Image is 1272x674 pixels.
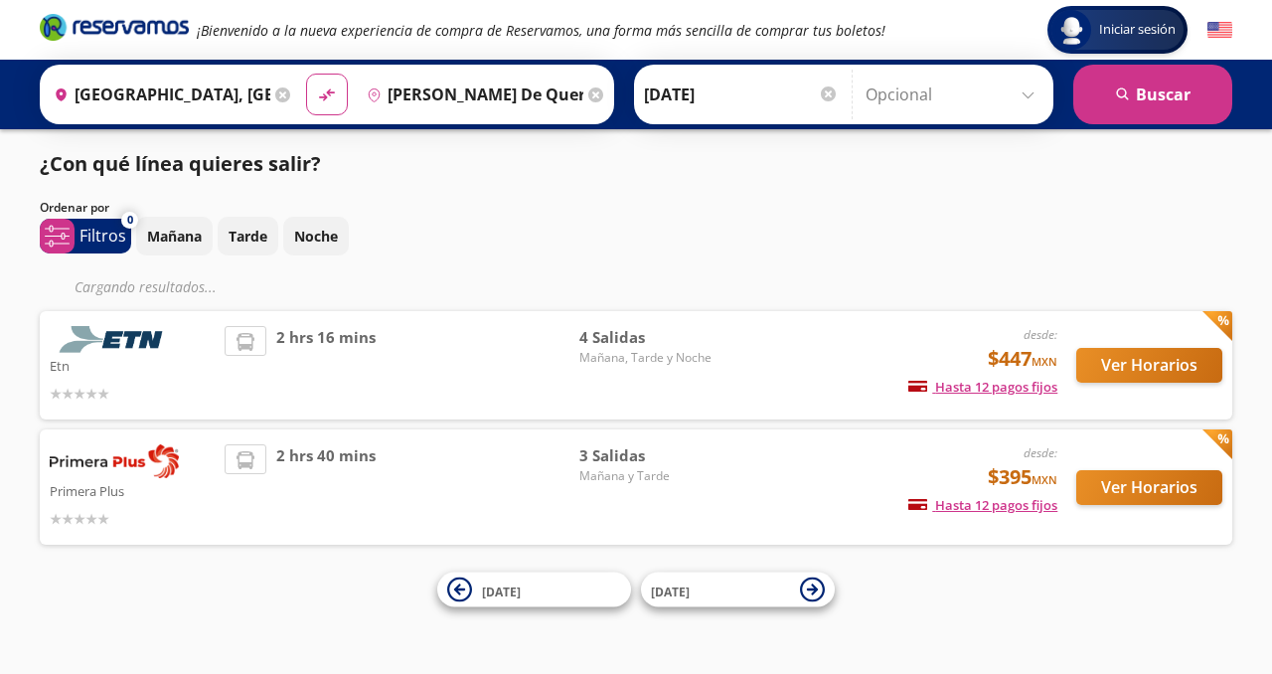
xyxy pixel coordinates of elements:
[1032,354,1057,369] small: MXN
[1207,18,1232,43] button: English
[50,326,179,353] img: Etn
[651,583,690,599] span: [DATE]
[908,378,1057,396] span: Hasta 12 pagos fijos
[50,353,215,377] p: Etn
[1091,20,1184,40] span: Iniciar sesión
[579,444,718,467] span: 3 Salidas
[127,212,133,229] span: 0
[1076,470,1222,505] button: Ver Horarios
[147,226,202,247] p: Mañana
[40,12,189,42] i: Brand Logo
[229,226,267,247] p: Tarde
[46,70,270,119] input: Buscar Origen
[908,496,1057,514] span: Hasta 12 pagos fijos
[866,70,1043,119] input: Opcional
[75,277,217,296] em: Cargando resultados ...
[276,444,376,530] span: 2 hrs 40 mins
[50,444,179,478] img: Primera Plus
[283,217,349,255] button: Noche
[579,467,718,485] span: Mañana y Tarde
[579,326,718,349] span: 4 Salidas
[197,21,885,40] em: ¡Bienvenido a la nueva experiencia de compra de Reservamos, una forma más sencilla de comprar tus...
[988,462,1057,492] span: $395
[40,149,321,179] p: ¿Con qué línea quieres salir?
[644,70,839,119] input: Elegir Fecha
[1024,326,1057,343] em: desde:
[988,344,1057,374] span: $447
[136,217,213,255] button: Mañana
[40,199,109,217] p: Ordenar por
[276,326,376,405] span: 2 hrs 16 mins
[40,12,189,48] a: Brand Logo
[50,478,215,502] p: Primera Plus
[1073,65,1232,124] button: Buscar
[79,224,126,248] p: Filtros
[1024,444,1057,461] em: desde:
[579,349,718,367] span: Mañana, Tarde y Noche
[359,70,583,119] input: Buscar Destino
[641,573,835,607] button: [DATE]
[482,583,521,599] span: [DATE]
[294,226,338,247] p: Noche
[437,573,631,607] button: [DATE]
[1076,348,1222,383] button: Ver Horarios
[218,217,278,255] button: Tarde
[1032,472,1057,487] small: MXN
[40,219,131,253] button: 0Filtros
